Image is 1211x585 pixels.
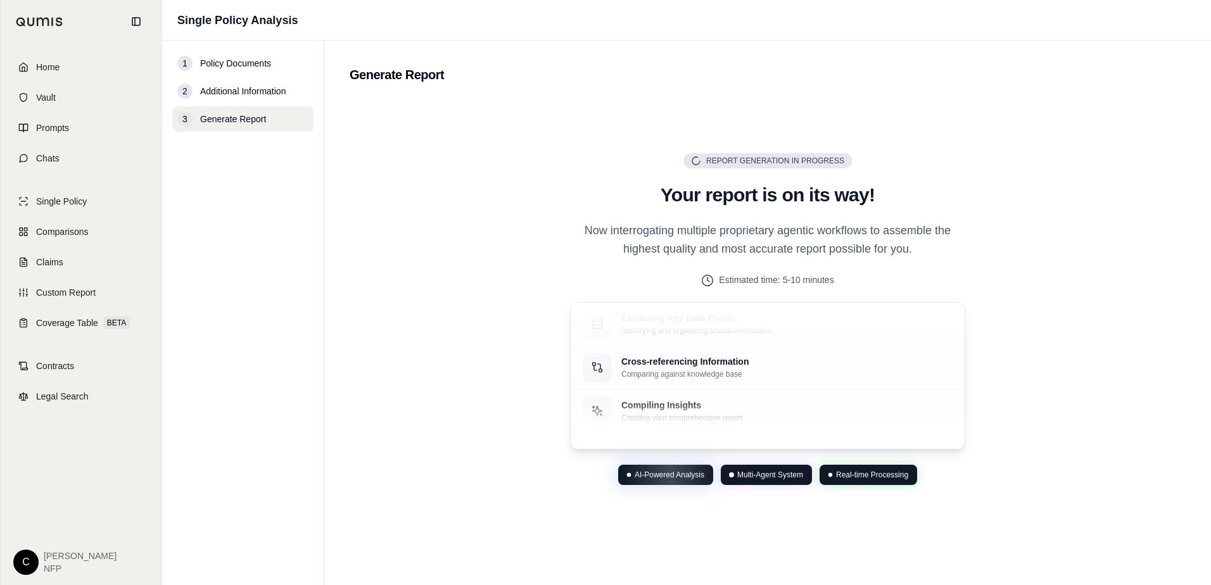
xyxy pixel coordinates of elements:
span: Real-time Processing [836,470,908,480]
p: Validating Accuracy [621,443,747,455]
span: Estimated time: 5-10 minutes [719,274,834,287]
span: Legal Search [36,390,89,403]
span: Single Policy [36,195,87,208]
img: Qumis Logo [16,17,63,27]
span: Prompts [36,122,69,134]
h1: Single Policy Analysis [177,11,298,29]
p: Comparing against knowledge base [621,369,749,379]
span: Policy Documents [200,57,271,70]
a: Home [8,53,154,81]
span: Coverage Table [36,317,98,329]
span: Additional Information [200,85,286,97]
span: Contracts [36,360,74,372]
p: Identifying and organizing crucial information [621,325,771,336]
span: AI-Powered Analysis [635,470,704,480]
div: 2 [177,84,193,99]
h2: Your report is on its way! [570,184,965,206]
p: Now interrogating multiple proprietary agentic workflows to assemble the highest quality and most... [570,222,965,259]
a: Comparisons [8,218,154,246]
span: Home [36,61,60,73]
span: Custom Report [36,286,96,299]
a: Vault [8,84,154,111]
p: Cross-referencing Information [621,355,749,368]
div: 1 [177,56,193,71]
a: Single Policy [8,187,154,215]
span: Report Generation in Progress [706,156,844,166]
a: Prompts [8,114,154,142]
span: Comparisons [36,225,88,238]
a: Coverage TableBETA [8,309,154,337]
p: Creating your comprehensive report [621,413,742,423]
h2: Generate Report [350,66,1186,84]
a: Chats [8,144,154,172]
span: BETA [103,317,130,329]
span: Chats [36,152,60,165]
span: Claims [36,256,63,268]
div: 3 [177,111,193,127]
span: Generate Report [200,113,266,125]
div: C [13,550,39,575]
a: Legal Search [8,382,154,410]
p: Extracting Key Data Points [621,311,771,324]
p: Compiling Insights [621,399,742,412]
span: [PERSON_NAME] [44,550,117,562]
span: Vault [36,91,56,104]
span: Multi-Agent System [737,470,803,480]
span: NFP [44,562,117,575]
a: Claims [8,248,154,276]
a: Contracts [8,352,154,380]
a: Custom Report [8,279,154,306]
button: Collapse sidebar [126,11,146,32]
